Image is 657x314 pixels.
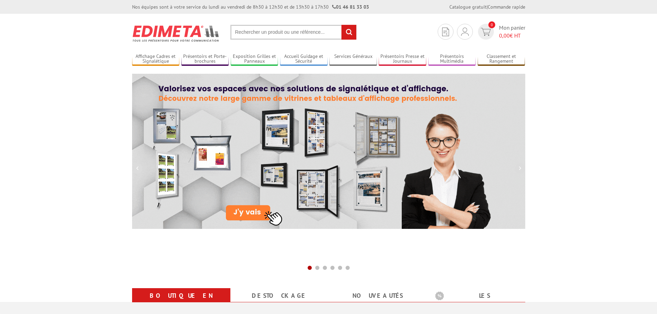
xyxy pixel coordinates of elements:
[449,3,525,10] div: |
[132,53,180,65] a: Affichage Cadres et Signalétique
[499,32,525,40] span: € HT
[481,28,491,36] img: devis rapide
[231,53,278,65] a: Exposition Grilles et Panneaux
[332,4,369,10] strong: 01 46 81 33 03
[132,3,369,10] div: Nos équipes sont à votre service du lundi au vendredi de 8h30 à 12h30 et de 13h30 à 17h30
[442,28,449,36] img: devis rapide
[478,53,525,65] a: Classement et Rangement
[379,53,426,65] a: Présentoirs Presse et Journaux
[280,53,328,65] a: Accueil Guidage et Sécurité
[329,53,377,65] a: Services Généraux
[341,25,356,40] input: rechercher
[461,28,469,36] img: devis rapide
[230,25,357,40] input: Rechercher un produit ou une référence...
[449,4,487,10] a: Catalogue gratuit
[476,24,525,40] a: devis rapide 0 Mon panier 0,00€ HT
[239,290,320,302] a: Destockage
[428,53,476,65] a: Présentoirs Multimédia
[181,53,229,65] a: Présentoirs et Porte-brochures
[132,21,220,46] img: Présentoir, panneau, stand - Edimeta - PLV, affichage, mobilier bureau, entreprise
[337,290,419,302] a: nouveautés
[488,4,525,10] a: Commande rapide
[499,32,510,39] span: 0,00
[435,290,521,303] b: Les promotions
[488,21,495,28] span: 0
[499,24,525,40] span: Mon panier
